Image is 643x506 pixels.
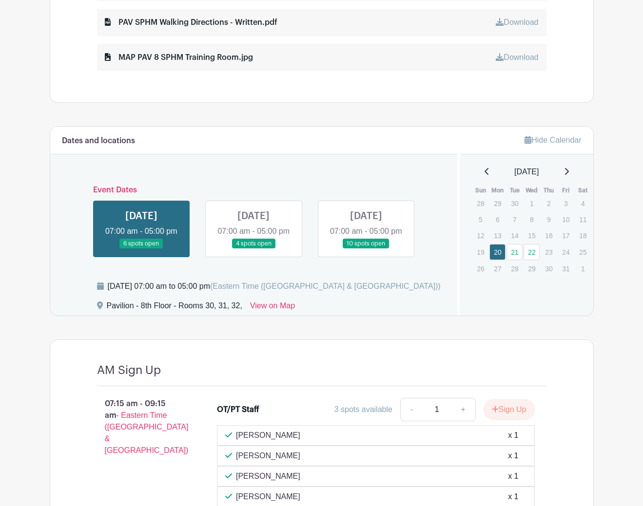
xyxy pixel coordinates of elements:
a: 20 [489,244,506,260]
p: 31 [558,261,574,276]
p: 8 [524,212,540,227]
p: 7 [507,212,523,227]
p: 11 [575,212,591,227]
div: x 1 [508,430,518,441]
p: 16 [541,228,557,243]
th: Sat [574,186,591,195]
a: - [400,398,423,421]
a: Hide Calendar [525,136,581,144]
h6: Dates and locations [62,136,135,146]
a: Download [496,18,538,26]
p: [PERSON_NAME] [236,491,300,503]
th: Fri [557,186,574,195]
p: 9 [541,212,557,227]
h6: Event Dates [85,186,423,195]
p: 17 [558,228,574,243]
p: 27 [489,261,506,276]
p: 10 [558,212,574,227]
p: 1 [524,196,540,211]
span: [DATE] [514,166,539,178]
p: [PERSON_NAME] [236,430,300,441]
span: (Eastern Time ([GEOGRAPHIC_DATA] & [GEOGRAPHIC_DATA])) [210,282,441,290]
div: x 1 [508,450,518,462]
p: 07:15 am - 09:15 am [81,394,202,460]
div: OT/PT Staff [217,404,259,415]
p: 1 [575,261,591,276]
p: 28 [472,196,488,211]
div: PAV SPHM Walking Directions - Written.pdf [105,17,277,28]
a: 22 [524,244,540,260]
p: 19 [472,244,488,260]
a: Download [496,53,538,61]
p: 18 [575,228,591,243]
p: 26 [472,261,488,276]
div: MAP PAV 8 SPHM Training Room.jpg [105,52,253,63]
p: [PERSON_NAME] [236,450,300,462]
p: 5 [472,212,488,227]
a: 21 [507,244,523,260]
th: Tue [506,186,523,195]
p: 30 [541,261,557,276]
th: Wed [523,186,540,195]
p: 13 [489,228,506,243]
p: 29 [489,196,506,211]
div: [DATE] 07:00 am to 05:00 pm [108,281,441,292]
p: 3 [558,196,574,211]
p: 6 [489,212,506,227]
span: - Eastern Time ([GEOGRAPHIC_DATA] & [GEOGRAPHIC_DATA]) [105,411,189,454]
a: View on Map [250,300,295,316]
h4: AM Sign Up [97,363,161,377]
th: Sun [472,186,489,195]
p: 23 [541,244,557,260]
p: 12 [472,228,488,243]
p: 29 [524,261,540,276]
div: Pavilion - 8th Floor - Rooms 30, 31, 32, [107,300,242,316]
p: 30 [507,196,523,211]
p: 2 [541,196,557,211]
div: 3 spots available [334,404,392,415]
p: 4 [575,196,591,211]
th: Thu [540,186,557,195]
p: 24 [558,244,574,260]
p: 14 [507,228,523,243]
p: 28 [507,261,523,276]
a: + [451,398,475,421]
p: 25 [575,244,591,260]
p: [PERSON_NAME] [236,470,300,482]
button: Sign Up [484,399,535,420]
div: x 1 [508,491,518,503]
div: x 1 [508,470,518,482]
p: 15 [524,228,540,243]
th: Mon [489,186,506,195]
